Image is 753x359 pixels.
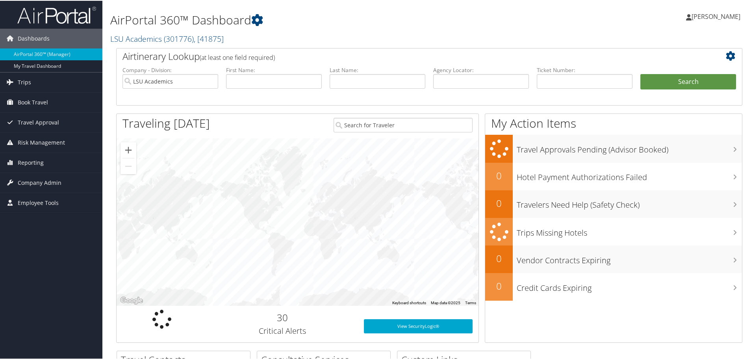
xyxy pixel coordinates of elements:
[17,5,96,24] img: airportal-logo.png
[213,325,352,336] h3: Critical Alerts
[18,132,65,152] span: Risk Management
[119,295,145,305] a: Open this area in Google Maps (opens a new window)
[537,65,632,73] label: Ticket Number:
[330,65,425,73] label: Last Name:
[110,11,536,28] h1: AirPortal 360™ Dashboard
[121,141,136,157] button: Zoom in
[485,190,742,217] a: 0Travelers Need Help (Safety Check)
[517,140,742,154] h3: Travel Approvals Pending (Advisor Booked)
[517,250,742,265] h3: Vendor Contracts Expiring
[122,114,210,131] h1: Traveling [DATE]
[465,300,476,304] a: Terms (opens in new tab)
[517,223,742,238] h3: Trips Missing Hotels
[110,33,224,43] a: LSU Academics
[18,192,59,212] span: Employee Tools
[18,72,31,91] span: Trips
[640,73,736,89] button: Search
[121,158,136,173] button: Zoom out
[517,278,742,293] h3: Credit Cards Expiring
[18,112,59,132] span: Travel Approval
[431,300,460,304] span: Map data ©2025
[194,33,224,43] span: , [ 41875 ]
[164,33,194,43] span: ( 301776 )
[364,318,473,333] a: View SecurityLogic®
[122,65,218,73] label: Company - Division:
[686,4,748,28] a: [PERSON_NAME]
[200,52,275,61] span: (at least one field required)
[18,152,44,172] span: Reporting
[517,195,742,210] h3: Travelers Need Help (Safety Check)
[485,196,513,209] h2: 0
[213,310,352,324] h2: 30
[485,162,742,190] a: 0Hotel Payment Authorizations Failed
[334,117,473,132] input: Search for Traveler
[485,251,513,264] h2: 0
[18,172,61,192] span: Company Admin
[392,299,426,305] button: Keyboard shortcuts
[122,49,684,62] h2: Airtinerary Lookup
[485,114,742,131] h1: My Action Items
[485,134,742,162] a: Travel Approvals Pending (Advisor Booked)
[485,245,742,272] a: 0Vendor Contracts Expiring
[485,272,742,300] a: 0Credit Cards Expiring
[119,295,145,305] img: Google
[485,279,513,292] h2: 0
[18,28,50,48] span: Dashboards
[433,65,529,73] label: Agency Locator:
[226,65,322,73] label: First Name:
[517,167,742,182] h3: Hotel Payment Authorizations Failed
[485,168,513,182] h2: 0
[485,217,742,245] a: Trips Missing Hotels
[692,11,740,20] span: [PERSON_NAME]
[18,92,48,112] span: Book Travel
